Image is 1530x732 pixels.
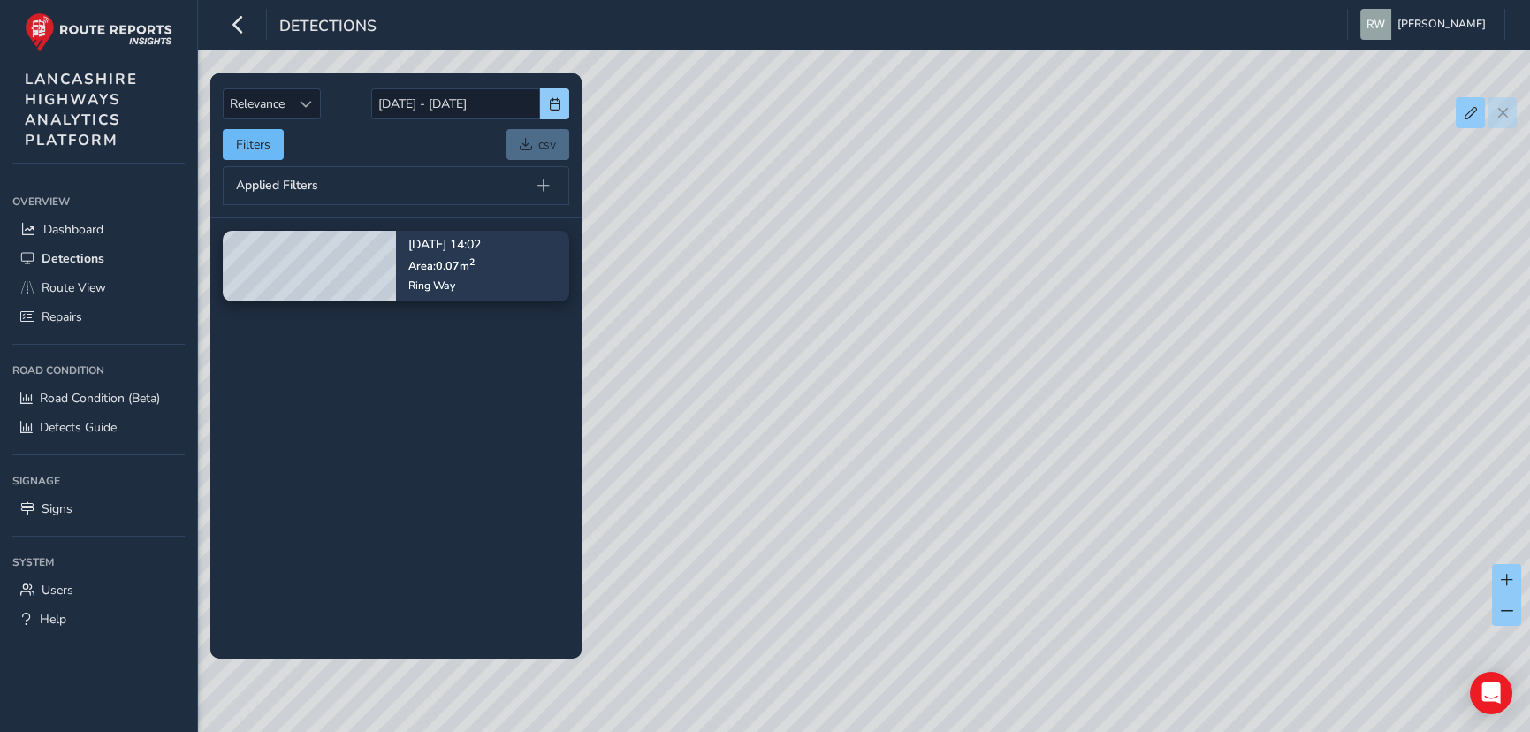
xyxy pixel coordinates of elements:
div: Overview [12,188,185,215]
span: Dashboard [43,221,103,238]
a: Detections [12,244,185,273]
span: Road Condition (Beta) [40,390,160,407]
a: Defects Guide [12,413,185,442]
div: Ring Way [408,278,481,292]
span: LANCASHIRE HIGHWAYS ANALYTICS PLATFORM [25,69,138,150]
a: Repairs [12,302,185,332]
div: Sort by Date [291,89,320,118]
a: Dashboard [12,215,185,244]
a: Users [12,576,185,605]
a: Signs [12,494,185,523]
span: Applied Filters [236,179,318,192]
span: Signs [42,500,72,517]
span: Users [42,582,73,599]
div: Signage [12,468,185,494]
span: Area: 0.07 m [408,257,475,272]
a: Road Condition (Beta) [12,384,185,413]
span: Relevance [224,89,291,118]
span: Defects Guide [40,419,117,436]
div: Open Intercom Messenger [1470,672,1512,714]
div: System [12,549,185,576]
span: [PERSON_NAME] [1397,9,1486,40]
p: [DATE] 14:02 [408,239,481,251]
span: Route View [42,279,106,296]
button: Filters [223,129,284,160]
a: Route View [12,273,185,302]
span: Detections [42,250,104,267]
a: Help [12,605,185,634]
img: diamond-layout [1360,9,1391,40]
span: Detections [279,15,377,40]
sup: 2 [469,255,475,268]
a: csv [506,129,569,160]
img: rr logo [25,12,172,52]
div: Road Condition [12,357,185,384]
span: Repairs [42,309,82,325]
button: [PERSON_NAME] [1360,9,1492,40]
span: Help [40,611,66,628]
